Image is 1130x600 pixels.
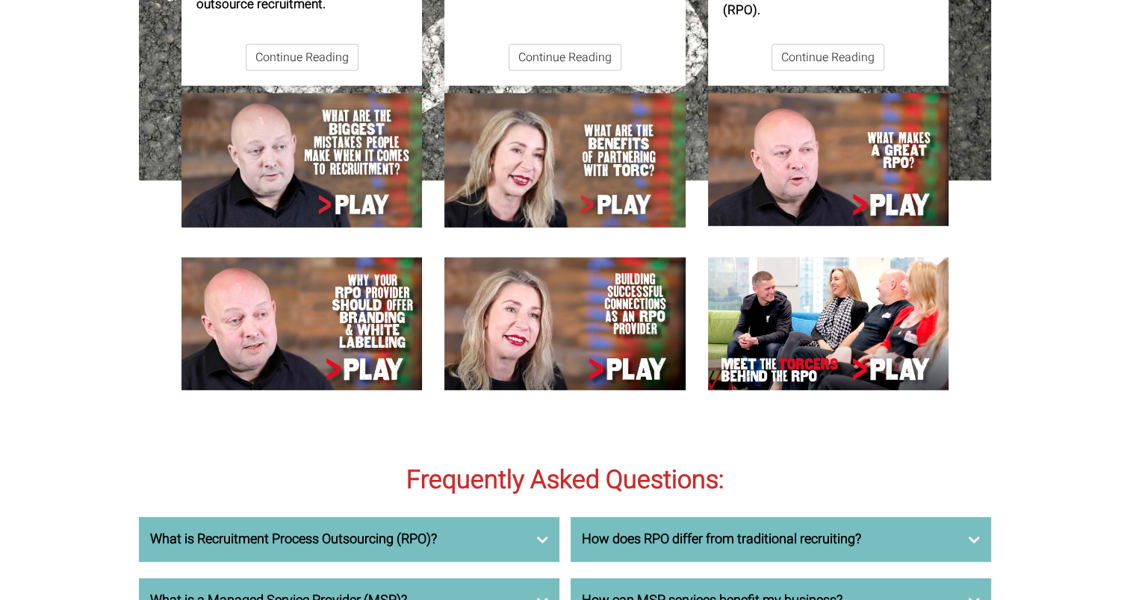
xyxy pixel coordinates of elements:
img: what makes a great RPO [708,93,949,226]
img: Building successfull connections as an RPO provider [444,257,685,390]
a: Continue Reading [772,44,884,72]
a: Continue Reading [246,44,358,72]
img: Meet The Torchers Behind The RPO [708,257,949,390]
img: RPO Whitelabelling [181,257,422,390]
a: Continue Reading [509,44,621,72]
img: Video 1 [181,93,422,227]
a: What is Recruitment Process Outsourcing (RPO)? [139,517,559,562]
h3: How does RPO differ from traditional recruiting? [582,532,980,547]
img: Video 2 [444,93,685,227]
a: How does RPO differ from traditional recruiting? [571,517,991,562]
h3: What is Recruitment Process Outsourcing (RPO)? [150,532,548,547]
span: Frequently Asked Questions: [406,461,724,499]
